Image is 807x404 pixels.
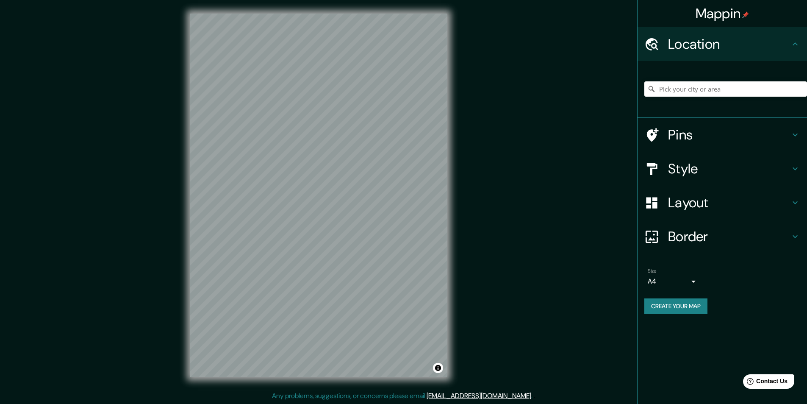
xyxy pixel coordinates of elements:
div: Layout [638,186,807,220]
div: . [534,391,535,401]
canvas: Map [190,14,447,377]
label: Size [648,267,657,275]
h4: Pins [668,126,790,143]
div: Pins [638,118,807,152]
h4: Border [668,228,790,245]
a: [EMAIL_ADDRESS][DOMAIN_NAME] [427,391,531,400]
div: Border [638,220,807,254]
h4: Layout [668,194,790,211]
img: pin-icon.png [742,11,749,18]
p: Any problems, suggestions, or concerns please email . [272,391,532,401]
div: Location [638,27,807,61]
div: Style [638,152,807,186]
h4: Location [668,36,790,53]
input: Pick your city or area [644,81,807,97]
iframe: Help widget launcher [732,371,798,395]
h4: Mappin [696,5,749,22]
div: . [532,391,534,401]
button: Create your map [644,298,707,314]
button: Toggle attribution [433,363,443,373]
h4: Style [668,160,790,177]
div: A4 [648,275,699,288]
